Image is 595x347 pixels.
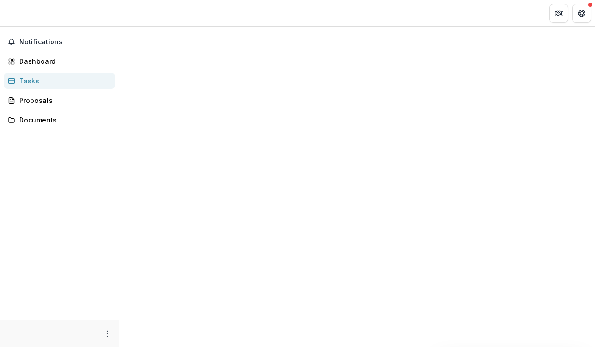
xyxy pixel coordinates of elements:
[4,53,115,69] a: Dashboard
[19,95,107,105] div: Proposals
[19,115,107,125] div: Documents
[102,328,113,339] button: More
[4,34,115,50] button: Notifications
[4,92,115,108] a: Proposals
[19,56,107,66] div: Dashboard
[19,38,111,46] span: Notifications
[19,76,107,86] div: Tasks
[4,112,115,128] a: Documents
[572,4,591,23] button: Get Help
[549,4,568,23] button: Partners
[4,73,115,89] a: Tasks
